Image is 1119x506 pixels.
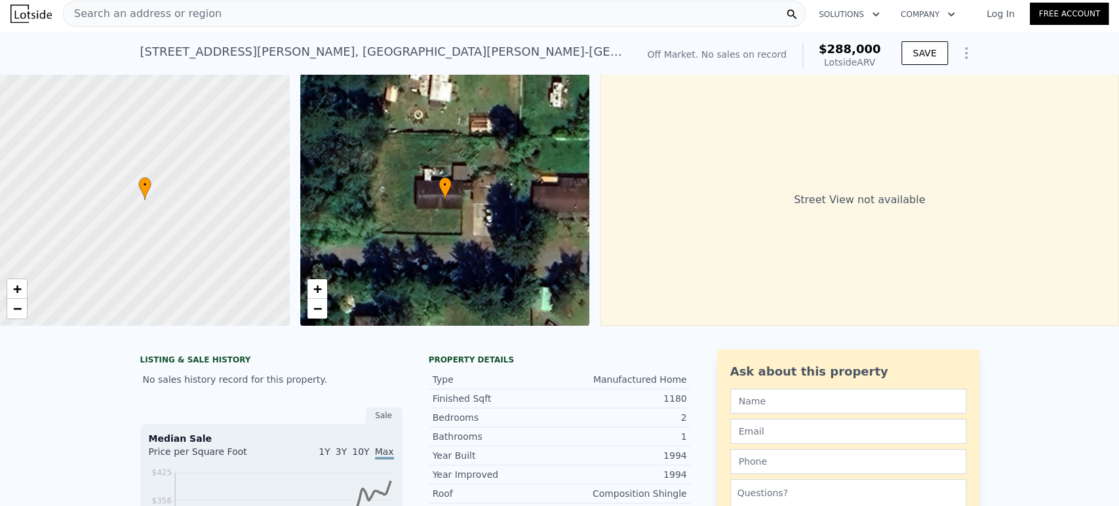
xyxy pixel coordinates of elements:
span: + [13,281,22,297]
button: Show Options [953,40,979,66]
div: Finished Sqft [433,392,560,405]
span: Search an address or region [64,6,222,22]
div: Bathrooms [433,430,560,443]
img: Lotside [10,5,52,23]
input: Email [730,419,966,444]
span: + [313,281,321,297]
div: LISTING & SALE HISTORY [140,355,402,368]
div: Bedrooms [433,411,560,424]
span: $288,000 [819,42,881,56]
div: Year Built [433,449,560,462]
span: 1Y [319,446,330,457]
div: 1 [560,430,687,443]
span: − [13,300,22,317]
span: 10Y [352,446,369,457]
div: 2 [560,411,687,424]
div: Street View not available [600,74,1119,326]
button: Solutions [808,3,890,26]
tspan: $425 [151,468,172,477]
div: Manufactured Home [560,373,687,386]
div: 1180 [560,392,687,405]
a: Zoom out [307,299,327,319]
div: • [439,177,452,200]
a: Log In [971,7,1030,20]
div: Price per Square Foot [149,445,271,466]
button: Company [890,3,966,26]
span: • [439,179,452,191]
div: Type [433,373,560,386]
span: Max [375,446,394,459]
div: Sale [366,407,402,424]
span: 3Y [336,446,347,457]
div: [STREET_ADDRESS][PERSON_NAME] , [GEOGRAPHIC_DATA][PERSON_NAME]-[GEOGRAPHIC_DATA] , WA 98339 [140,43,627,61]
button: SAVE [901,41,947,65]
div: 1994 [560,468,687,481]
div: Median Sale [149,432,394,445]
a: Zoom in [307,279,327,299]
input: Name [730,389,966,414]
input: Phone [730,449,966,474]
a: Zoom out [7,299,27,319]
span: − [313,300,321,317]
div: No sales history record for this property. [140,368,402,391]
div: Composition Shingle [560,487,687,500]
a: Free Account [1030,3,1109,25]
div: Lotside ARV [819,56,881,69]
div: Roof [433,487,560,500]
span: • [138,179,151,191]
div: Off Market. No sales on record [647,48,786,61]
div: Ask about this property [730,362,966,381]
tspan: $356 [151,496,172,505]
div: Year Improved [433,468,560,481]
a: Zoom in [7,279,27,299]
div: 1994 [560,449,687,462]
div: Property details [429,355,691,365]
div: • [138,177,151,200]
